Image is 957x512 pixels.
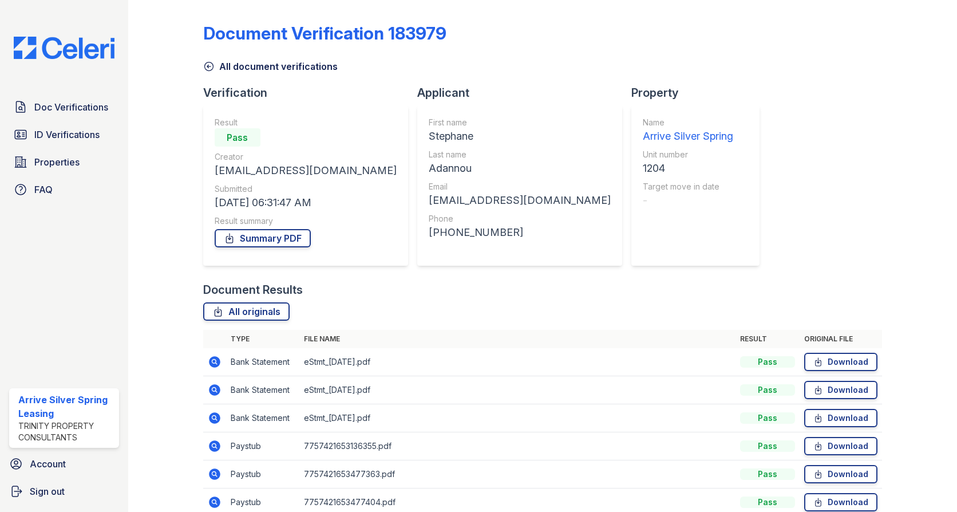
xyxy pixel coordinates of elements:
[299,348,735,376] td: eStmt_[DATE].pdf
[203,282,303,298] div: Document Results
[429,160,611,176] div: Adannou
[215,117,397,128] div: Result
[429,181,611,192] div: Email
[34,128,100,141] span: ID Verifications
[299,330,735,348] th: File name
[5,480,124,503] a: Sign out
[740,356,795,368] div: Pass
[740,440,795,452] div: Pass
[429,213,611,225] div: Phone
[215,163,397,179] div: [EMAIL_ADDRESS][DOMAIN_NAME]
[226,432,299,460] td: Paystub
[203,85,417,101] div: Verification
[215,229,311,247] a: Summary PDF
[299,376,735,404] td: eStmt_[DATE].pdf
[226,348,299,376] td: Bank Statement
[643,192,733,208] div: -
[643,117,733,128] div: Name
[9,151,119,174] a: Properties
[34,155,80,169] span: Properties
[804,437,877,455] a: Download
[215,151,397,163] div: Creator
[215,183,397,195] div: Submitted
[643,160,733,176] div: 1204
[429,225,611,241] div: [PHONE_NUMBER]
[429,128,611,144] div: Stephane
[203,60,338,73] a: All document verifications
[18,420,114,443] div: Trinity Property Consultants
[631,85,769,101] div: Property
[226,404,299,432] td: Bank Statement
[5,37,124,59] img: CE_Logo_Blue-a8612792a0a2168367f1c8372b55b34899dd931a85d93a1a3d3e32e68fde9ad4.png
[740,412,795,424] div: Pass
[34,183,53,196] span: FAQ
[804,409,877,427] a: Download
[804,493,877,511] a: Download
[215,195,397,211] div: [DATE] 06:31:47 AM
[735,330,800,348] th: Result
[417,85,631,101] div: Applicant
[226,330,299,348] th: Type
[226,460,299,489] td: Paystub
[643,128,733,144] div: Arrive Silver Spring
[30,457,66,471] span: Account
[9,123,119,146] a: ID Verifications
[215,128,260,147] div: Pass
[203,302,290,321] a: All originals
[226,376,299,404] td: Bank Statement
[643,181,733,192] div: Target move in date
[740,497,795,508] div: Pass
[9,96,119,119] a: Doc Verifications
[9,178,119,201] a: FAQ
[740,468,795,480] div: Pass
[429,192,611,208] div: [EMAIL_ADDRESS][DOMAIN_NAME]
[30,485,65,498] span: Sign out
[429,149,611,160] div: Last name
[804,381,877,399] a: Download
[215,215,397,227] div: Result summary
[643,117,733,144] a: Name Arrive Silver Spring
[34,100,108,114] span: Doc Verifications
[203,23,446,44] div: Document Verification 183979
[800,330,882,348] th: Original file
[804,465,877,483] a: Download
[429,117,611,128] div: First name
[804,353,877,371] a: Download
[643,149,733,160] div: Unit number
[18,393,114,420] div: Arrive Silver Spring Leasing
[740,384,795,396] div: Pass
[299,460,735,489] td: 7757421653477363.pdf
[5,452,124,475] a: Account
[299,432,735,460] td: 7757421653136355.pdf
[299,404,735,432] td: eStmt_[DATE].pdf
